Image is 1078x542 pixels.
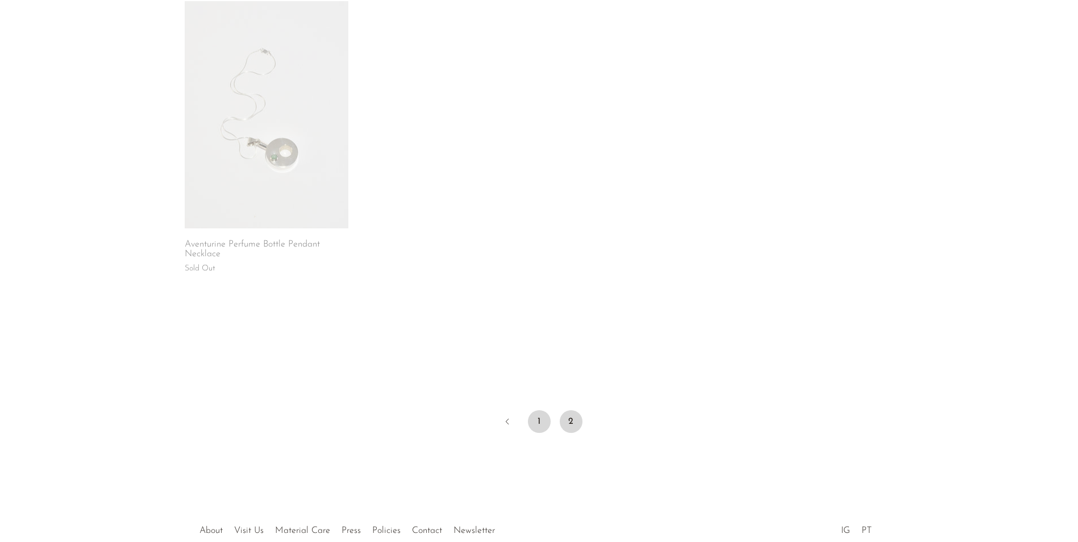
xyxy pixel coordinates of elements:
a: 1 [528,410,551,433]
a: Contact [412,526,442,535]
a: IG [841,526,850,535]
a: Previous [496,410,519,435]
a: PT [861,526,872,535]
a: Material Care [275,526,330,535]
a: About [199,526,223,535]
ul: Quick links [194,517,501,539]
a: Press [342,526,361,535]
a: Policies [372,526,401,535]
span: Sold Out [185,264,215,273]
span: 2 [560,410,582,433]
a: Visit Us [234,526,264,535]
ul: Social Medias [835,517,877,539]
a: Aventurine Perfume Bottle Pendant Necklace [185,240,348,260]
